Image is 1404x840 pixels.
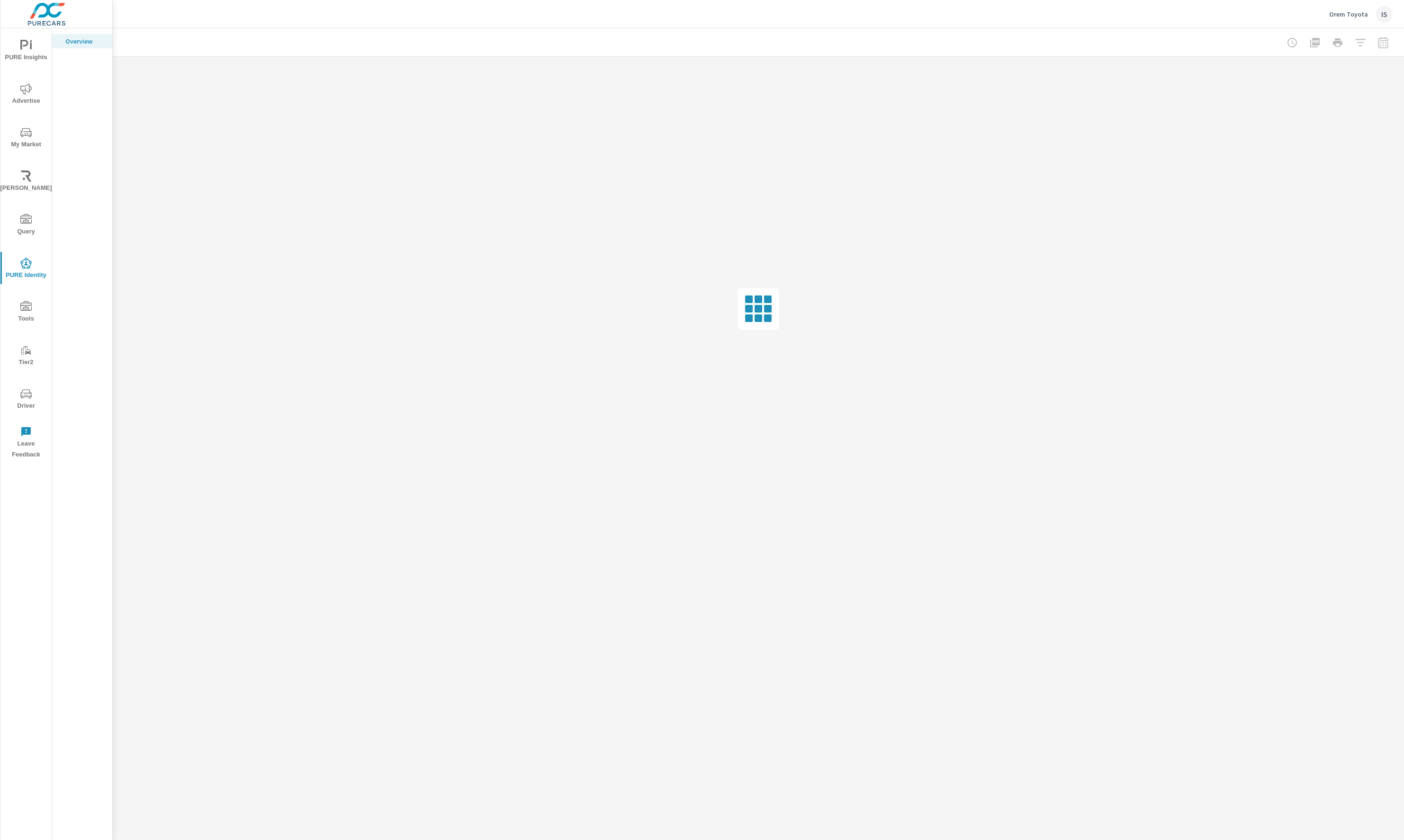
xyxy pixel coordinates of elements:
[3,83,49,107] span: Advertise
[1329,10,1368,18] p: Orem Toyota
[3,258,49,281] span: PURE Identity
[3,127,49,150] span: My Market
[1376,6,1393,23] div: IS
[3,170,49,194] span: [PERSON_NAME]
[65,36,105,46] p: Overview
[3,214,49,237] span: Query
[3,301,49,324] span: Tools
[0,28,52,464] div: nav menu
[3,345,49,368] span: Tier2
[3,40,49,63] span: PURE Insights
[3,388,49,411] span: Driver
[3,426,49,460] span: Leave Feedback
[52,34,112,48] div: Overview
